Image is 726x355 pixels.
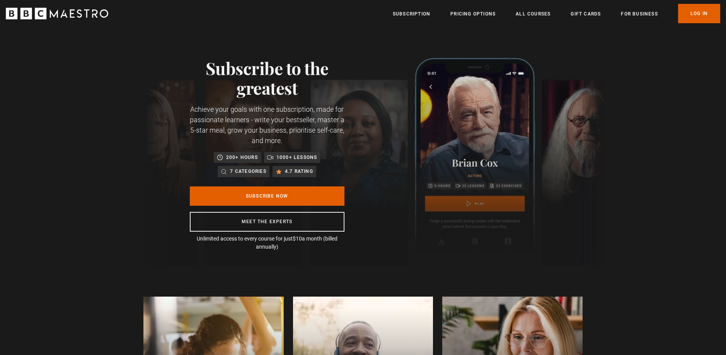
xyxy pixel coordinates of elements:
a: Meet the experts [190,212,344,232]
a: Subscribe Now [190,186,344,206]
a: All Courses [516,10,550,18]
p: Achieve your goals with one subscription, made for passionate learners - write your bestseller, m... [190,104,344,146]
h1: Subscribe to the greatest [190,58,344,98]
a: Gift Cards [571,10,601,18]
a: Log In [678,4,720,23]
p: 200+ hours [226,154,258,161]
p: Unlimited access to every course for just a month (billed annually) [190,235,344,251]
p: 7 categories [230,167,266,175]
nav: Primary [393,4,720,23]
p: 4.7 rating [285,167,313,175]
a: For business [621,10,658,18]
svg: BBC Maestro [6,8,108,19]
a: Pricing Options [450,10,496,18]
a: Subscription [393,10,430,18]
p: 1000+ lessons [276,154,317,161]
span: $10 [293,236,302,242]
